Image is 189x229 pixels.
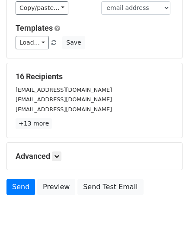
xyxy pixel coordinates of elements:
[16,72,173,81] h5: 16 Recipients
[77,179,143,195] a: Send Test Email
[16,106,112,113] small: [EMAIL_ADDRESS][DOMAIN_NAME]
[16,96,112,103] small: [EMAIL_ADDRESS][DOMAIN_NAME]
[16,23,53,32] a: Templates
[16,118,52,129] a: +13 more
[37,179,75,195] a: Preview
[16,152,173,161] h5: Advanced
[16,36,49,49] a: Load...
[62,36,85,49] button: Save
[16,87,112,93] small: [EMAIL_ADDRESS][DOMAIN_NAME]
[6,179,35,195] a: Send
[146,187,189,229] iframe: Chat Widget
[16,1,68,15] a: Copy/paste...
